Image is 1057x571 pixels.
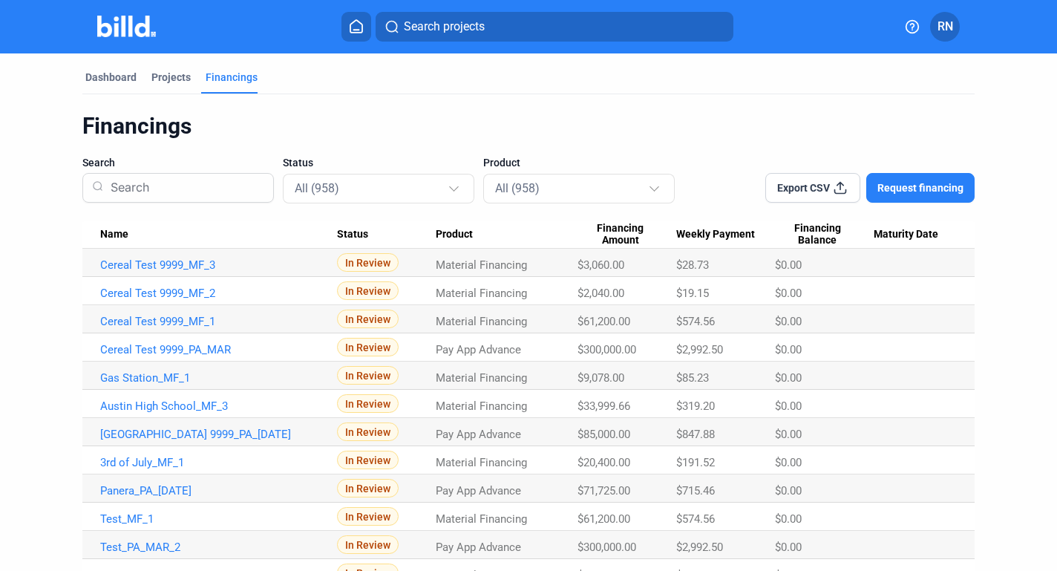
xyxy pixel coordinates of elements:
[337,507,399,526] span: In Review
[337,394,399,413] span: In Review
[874,228,938,241] span: Maturity Date
[100,512,337,526] a: Test_MF_1
[105,169,264,207] input: Search
[337,310,399,328] span: In Review
[82,112,975,140] div: Financings
[436,541,521,554] span: Pay App Advance
[436,371,527,385] span: Material Financing
[436,484,521,497] span: Pay App Advance
[577,512,630,526] span: $61,200.00
[930,12,960,42] button: RN
[337,338,399,356] span: In Review
[676,258,709,272] span: $28.73
[676,315,715,328] span: $574.56
[436,428,521,441] span: Pay App Advance
[676,512,715,526] span: $574.56
[337,366,399,385] span: In Review
[337,422,399,441] span: In Review
[577,287,624,300] span: $2,040.00
[577,456,630,469] span: $20,400.00
[436,228,577,241] div: Product
[100,228,128,241] span: Name
[337,451,399,469] span: In Review
[100,428,337,441] a: [GEOGRAPHIC_DATA] 9999_PA_[DATE]
[436,456,527,469] span: Material Financing
[436,399,527,413] span: Material Financing
[676,371,709,385] span: $85.23
[85,70,137,85] div: Dashboard
[775,484,802,497] span: $0.00
[577,222,663,247] span: Financing Amount
[495,181,540,195] mat-select-trigger: All (958)
[676,228,774,241] div: Weekly Payment
[337,535,399,554] span: In Review
[337,228,436,241] div: Status
[577,484,630,497] span: $71,725.00
[577,371,624,385] span: $9,078.00
[775,222,874,247] div: Financing Balance
[100,287,337,300] a: Cereal Test 9999_MF_2
[577,315,630,328] span: $61,200.00
[777,180,830,195] span: Export CSV
[775,343,802,356] span: $0.00
[82,155,115,170] span: Search
[577,258,624,272] span: $3,060.00
[775,456,802,469] span: $0.00
[436,315,527,328] span: Material Financing
[337,253,399,272] span: In Review
[676,456,715,469] span: $191.52
[775,315,802,328] span: $0.00
[775,371,802,385] span: $0.00
[100,456,337,469] a: 3rd of July_MF_1
[100,484,337,497] a: Panera_PA_[DATE]
[775,287,802,300] span: $0.00
[577,222,676,247] div: Financing Amount
[404,18,485,36] span: Search projects
[100,541,337,554] a: Test_PA_MAR_2
[436,287,527,300] span: Material Financing
[100,228,337,241] div: Name
[775,541,802,554] span: $0.00
[97,16,156,37] img: Billd Company Logo
[436,228,473,241] span: Product
[765,173,860,203] button: Export CSV
[436,258,527,272] span: Material Financing
[100,343,337,356] a: Cereal Test 9999_PA_MAR
[295,181,339,195] mat-select-trigger: All (958)
[436,512,527,526] span: Material Financing
[937,18,953,36] span: RN
[100,399,337,413] a: Austin High School_MF_3
[151,70,191,85] div: Projects
[337,281,399,300] span: In Review
[775,428,802,441] span: $0.00
[874,228,957,241] div: Maturity Date
[775,222,860,247] span: Financing Balance
[676,287,709,300] span: $19.15
[676,399,715,413] span: $319.20
[775,258,802,272] span: $0.00
[483,155,520,170] span: Product
[676,428,715,441] span: $847.88
[577,541,636,554] span: $300,000.00
[676,228,755,241] span: Weekly Payment
[436,343,521,356] span: Pay App Advance
[577,343,636,356] span: $300,000.00
[676,484,715,497] span: $715.46
[577,428,630,441] span: $85,000.00
[283,155,313,170] span: Status
[775,512,802,526] span: $0.00
[100,371,337,385] a: Gas Station_MF_1
[100,315,337,328] a: Cereal Test 9999_MF_1
[676,541,723,554] span: $2,992.50
[577,399,630,413] span: $33,999.66
[376,12,733,42] button: Search projects
[877,180,963,195] span: Request financing
[100,258,337,272] a: Cereal Test 9999_MF_3
[337,479,399,497] span: In Review
[337,228,368,241] span: Status
[676,343,723,356] span: $2,992.50
[866,173,975,203] button: Request financing
[775,399,802,413] span: $0.00
[206,70,258,85] div: Financings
